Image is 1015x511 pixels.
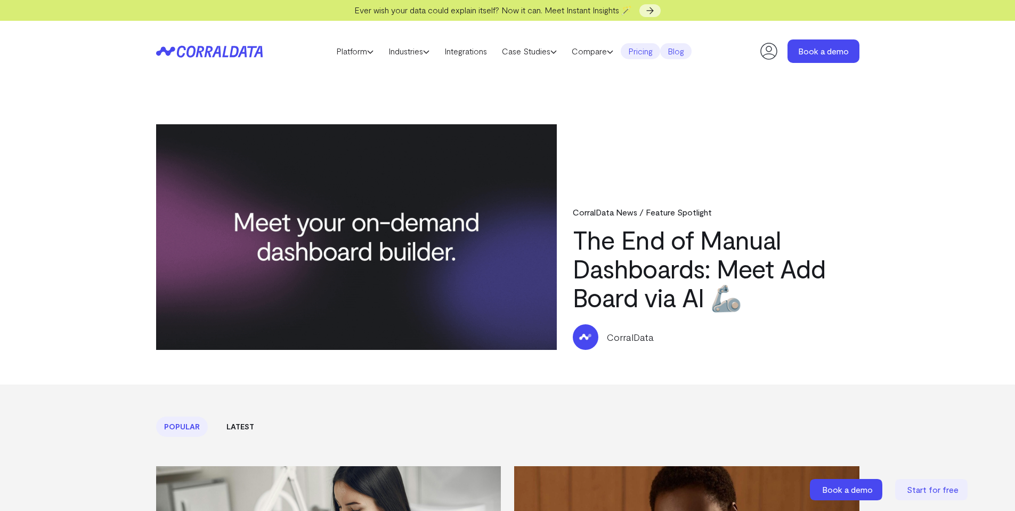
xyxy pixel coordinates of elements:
a: Integrations [437,43,494,59]
a: The End of Manual Dashboards: Meet Add Board via AI 🦾 [573,224,825,313]
a: Industries [381,43,437,59]
a: Book a demo [810,479,884,500]
a: Start for free [895,479,970,500]
span: Ever wish your data could explain itself? Now it can. Meet Instant Insights 🪄 [354,5,632,15]
span: Book a demo [822,484,873,494]
a: Pricing [621,43,660,59]
span: Start for free [907,484,959,494]
div: CorralData News / Feature Spotlight [573,207,859,217]
a: Latest [218,417,262,437]
a: Blog [660,43,692,59]
a: Compare [564,43,621,59]
a: Case Studies [494,43,564,59]
a: Popular [156,417,208,437]
a: Platform [329,43,381,59]
a: Book a demo [787,39,859,63]
p: CorralData [607,330,654,344]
